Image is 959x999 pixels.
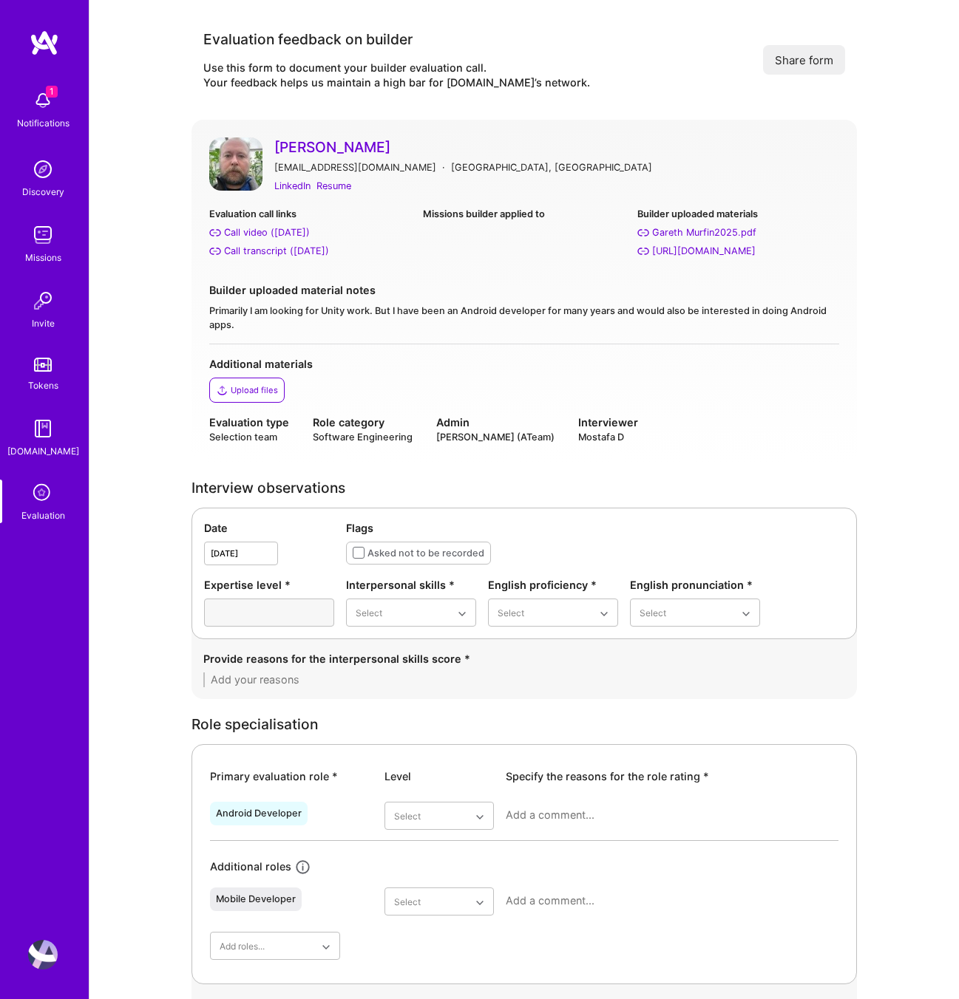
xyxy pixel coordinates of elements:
div: Role category [313,415,413,430]
i: icon Info [294,859,311,876]
img: tokens [34,358,52,372]
div: Date [204,520,334,536]
div: Upload files [231,384,278,396]
div: [GEOGRAPHIC_DATA], [GEOGRAPHIC_DATA] [451,160,652,175]
div: Interview observations [192,480,857,496]
div: Evaluation type [209,415,289,430]
button: Share form [763,45,845,75]
div: English proficiency * [488,577,618,593]
div: Builder uploaded material notes [209,282,839,298]
div: Additional materials [209,356,839,372]
a: Call video ([DATE]) [209,225,411,240]
div: Tokens [28,378,58,393]
i: https://www.garethmurfin.com/ [637,245,649,257]
i: icon Chevron [742,610,750,618]
i: icon Chevron [476,814,484,821]
a: Call transcript ([DATE]) [209,243,411,259]
div: Mobile Developer [216,893,296,905]
div: Call transcript (Sep 04, 2025) [224,243,329,259]
div: https://www.garethmurfin.com/ [652,243,756,259]
a: Resume [316,178,351,194]
div: Android Developer [216,808,302,819]
img: discovery [28,154,58,184]
div: Admin [436,415,555,430]
a: LinkedIn [274,178,311,194]
div: Select [394,894,421,910]
div: Discovery [22,184,64,200]
div: Primary evaluation role * [210,768,373,784]
div: Interpersonal skills * [346,577,476,593]
i: icon Chevron [458,610,466,618]
a: Gareth Murfin2025.pdf [637,225,839,240]
i: icon Upload2 [216,384,228,396]
div: Expertise level * [204,577,334,593]
img: Invite [28,286,58,316]
a: User Avatar [24,940,61,969]
div: Evaluation [21,508,65,523]
div: [DOMAIN_NAME] [7,443,79,459]
div: Missions [25,250,61,265]
div: Asked not to be recorded [367,545,484,561]
i: icon Chevron [476,899,484,907]
div: Invite [32,316,55,331]
div: [EMAIL_ADDRESS][DOMAIN_NAME] [274,160,436,175]
a: User Avatar [209,137,262,194]
div: Role specialisation [192,717,857,732]
img: bell [28,86,58,115]
i: icon Chevron [322,944,330,951]
i: Call video (Sep 04, 2025) [209,227,221,239]
div: English pronunciation * [630,577,760,593]
div: [PERSON_NAME] (ATeam) [436,430,555,444]
i: Call transcript (Sep 04, 2025) [209,245,221,257]
img: guide book [28,414,58,443]
div: Selection team [209,430,289,444]
div: Select [356,605,382,621]
div: Use this form to document your builder evaluation call. Your feedback helps us maintain a high ba... [203,61,590,90]
div: Level [384,768,494,784]
div: Notifications [17,115,70,131]
div: Add roles... [220,938,265,954]
div: Mostafa D [578,430,638,444]
a: [URL][DOMAIN_NAME] [637,243,839,259]
div: Additional roles [210,859,291,876]
div: Specify the reasons for the role rating * [506,768,838,784]
img: User Avatar [28,940,58,969]
div: Gareth Murfin2025.pdf [652,225,756,240]
div: Select [640,605,666,621]
div: Call video (Sep 04, 2025) [224,225,310,240]
div: Select [498,605,524,621]
a: [PERSON_NAME] [274,137,839,157]
div: Missions builder applied to [423,206,625,222]
div: Provide reasons for the interpersonal skills score * [203,651,845,666]
div: Builder uploaded materials [637,206,839,222]
div: Interviewer [578,415,638,430]
div: Select [394,808,421,824]
div: Software Engineering [313,430,413,444]
img: logo [30,30,59,56]
div: Primarily I am looking for Unity work. But I have been an Android developer for many years and wo... [209,304,839,332]
i: icon SelectionTeam [29,480,57,508]
div: · [442,160,445,175]
img: User Avatar [209,137,262,191]
span: 1 [46,86,58,98]
i: Gareth Murfin2025.pdf [637,227,649,239]
div: Evaluation feedback on builder [203,30,590,49]
div: Flags [346,520,844,536]
img: teamwork [28,220,58,250]
div: Evaluation call links [209,206,411,222]
i: icon Chevron [600,610,608,618]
